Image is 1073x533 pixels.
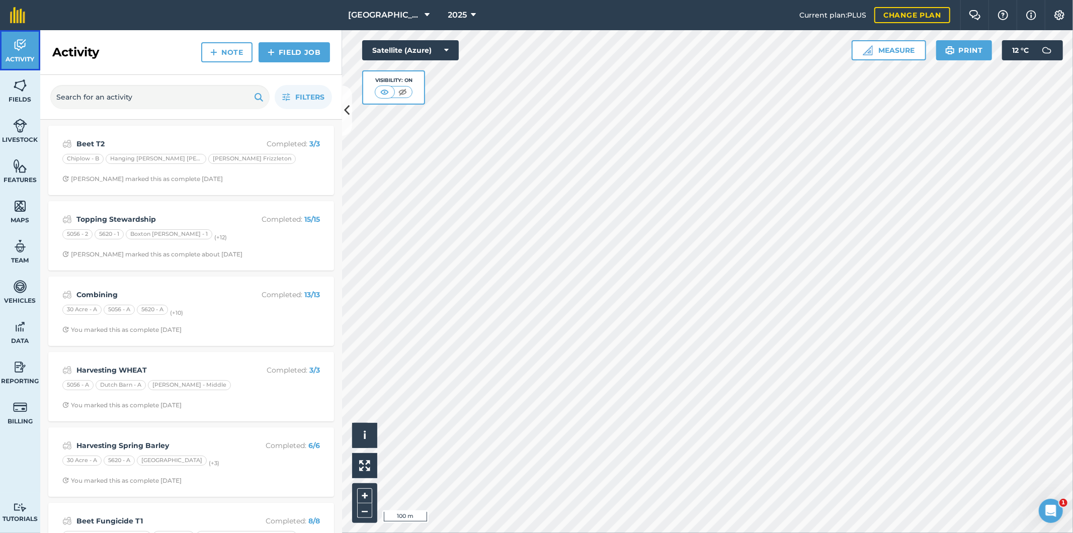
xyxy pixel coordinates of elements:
img: svg+xml;base64,PD94bWwgdmVyc2lvbj0iMS4wIiBlbmNvZGluZz0idXRmLTgiPz4KPCEtLSBHZW5lcmF0b3I6IEFkb2JlIE... [62,364,72,376]
a: CombiningCompleted: 13/1330 Acre - A5056 - A5620 - A(+10)Clock with arrow pointing clockwiseYou m... [54,283,328,340]
div: 5620 - A [137,305,168,315]
img: Clock with arrow pointing clockwise [62,251,69,257]
img: svg+xml;base64,PHN2ZyB4bWxucz0iaHR0cDovL3d3dy53My5vcmcvMjAwMC9zdmciIHdpZHRoPSI1NiIgaGVpZ2h0PSI2MC... [13,158,27,173]
img: Clock with arrow pointing clockwise [62,326,69,333]
strong: 15 / 15 [304,215,320,224]
strong: Harvesting Spring Barley [76,440,236,451]
div: Hanging [PERSON_NAME] [PERSON_NAME] [106,154,206,164]
div: [PERSON_NAME] Frizzleton [208,154,296,164]
img: Two speech bubbles overlapping with the left bubble in the forefront [969,10,981,20]
p: Completed : [240,440,320,451]
img: svg+xml;base64,PHN2ZyB4bWxucz0iaHR0cDovL3d3dy53My5vcmcvMjAwMC9zdmciIHdpZHRoPSI1NiIgaGVpZ2h0PSI2MC... [13,78,27,93]
div: Visibility: On [375,76,413,84]
div: 30 Acre - A [62,305,102,315]
div: 5620 - A [104,456,135,466]
img: svg+xml;base64,PD94bWwgdmVyc2lvbj0iMS4wIiBlbmNvZGluZz0idXRmLTgiPz4KPCEtLSBHZW5lcmF0b3I6IEFkb2JlIE... [13,360,27,375]
span: [GEOGRAPHIC_DATA] [349,9,421,21]
div: 30 Acre - A [62,456,102,466]
button: 12 °C [1002,40,1063,60]
img: svg+xml;base64,PHN2ZyB4bWxucz0iaHR0cDovL3d3dy53My5vcmcvMjAwMC9zdmciIHdpZHRoPSI1MCIgaGVpZ2h0PSI0MC... [378,87,391,97]
p: Completed : [240,289,320,300]
img: Clock with arrow pointing clockwise [62,175,69,182]
img: svg+xml;base64,PD94bWwgdmVyc2lvbj0iMS4wIiBlbmNvZGluZz0idXRmLTgiPz4KPCEtLSBHZW5lcmF0b3I6IEFkb2JlIE... [13,118,27,133]
div: Boxton [PERSON_NAME] - 1 [126,229,212,239]
h2: Activity [52,44,99,60]
div: Chiplow - B [62,154,104,164]
div: [PERSON_NAME] marked this as complete about [DATE] [62,250,242,258]
img: svg+xml;base64,PHN2ZyB4bWxucz0iaHR0cDovL3d3dy53My5vcmcvMjAwMC9zdmciIHdpZHRoPSIxNCIgaGVpZ2h0PSIyNC... [210,46,217,58]
div: 5620 - 1 [95,229,124,239]
img: svg+xml;base64,PHN2ZyB4bWxucz0iaHR0cDovL3d3dy53My5vcmcvMjAwMC9zdmciIHdpZHRoPSIxOSIgaGVpZ2h0PSIyNC... [254,91,264,103]
img: A question mark icon [997,10,1009,20]
button: Measure [852,40,926,60]
small: (+ 12 ) [214,234,227,241]
img: svg+xml;base64,PD94bWwgdmVyc2lvbj0iMS4wIiBlbmNvZGluZz0idXRmLTgiPz4KPCEtLSBHZW5lcmF0b3I6IEFkb2JlIE... [62,289,72,301]
button: Satellite (Azure) [362,40,459,60]
input: Search for an activity [50,85,270,109]
p: Completed : [240,515,320,526]
small: (+ 3 ) [209,460,219,467]
img: A cog icon [1053,10,1065,20]
button: – [357,503,372,518]
img: Ruler icon [863,45,873,55]
div: 5056 - A [104,305,135,315]
img: svg+xml;base64,PD94bWwgdmVyc2lvbj0iMS4wIiBlbmNvZGluZz0idXRmLTgiPz4KPCEtLSBHZW5lcmF0b3I6IEFkb2JlIE... [13,38,27,53]
strong: 6 / 6 [308,441,320,450]
div: 5056 - 2 [62,229,93,239]
div: 5056 - A [62,380,94,390]
div: Dutch Barn - A [96,380,146,390]
strong: Topping Stewardship [76,214,236,225]
span: i [363,429,366,441]
p: Completed : [240,365,320,376]
a: Harvesting Spring BarleyCompleted: 6/630 Acre - A5620 - A[GEOGRAPHIC_DATA](+3)Clock with arrow po... [54,433,328,491]
img: Clock with arrow pointing clockwise [62,402,69,408]
img: svg+xml;base64,PD94bWwgdmVyc2lvbj0iMS4wIiBlbmNvZGluZz0idXRmLTgiPz4KPCEtLSBHZW5lcmF0b3I6IEFkb2JlIE... [1037,40,1057,60]
img: svg+xml;base64,PD94bWwgdmVyc2lvbj0iMS4wIiBlbmNvZGluZz0idXRmLTgiPz4KPCEtLSBHZW5lcmF0b3I6IEFkb2JlIE... [13,400,27,415]
span: 2025 [448,9,467,21]
strong: 8 / 8 [308,516,320,525]
span: Filters [295,92,324,103]
span: Current plan : PLUS [799,10,866,21]
img: svg+xml;base64,PD94bWwgdmVyc2lvbj0iMS4wIiBlbmNvZGluZz0idXRmLTgiPz4KPCEtLSBHZW5lcmF0b3I6IEFkb2JlIE... [62,515,72,527]
button: + [357,488,372,503]
strong: Combining [76,289,236,300]
img: svg+xml;base64,PD94bWwgdmVyc2lvbj0iMS4wIiBlbmNvZGluZz0idXRmLTgiPz4KPCEtLSBHZW5lcmF0b3I6IEFkb2JlIE... [13,503,27,512]
img: svg+xml;base64,PHN2ZyB4bWxucz0iaHR0cDovL3d3dy53My5vcmcvMjAwMC9zdmciIHdpZHRoPSIxOSIgaGVpZ2h0PSIyNC... [945,44,955,56]
strong: 13 / 13 [304,290,320,299]
div: You marked this as complete [DATE] [62,326,182,334]
div: [PERSON_NAME] marked this as complete [DATE] [62,175,223,183]
button: Filters [275,85,332,109]
img: Clock with arrow pointing clockwise [62,477,69,484]
strong: Beet Fungicide T1 [76,515,236,526]
div: You marked this as complete [DATE] [62,401,182,409]
strong: 3 / 3 [309,366,320,375]
a: Beet T2Completed: 3/3Chiplow - BHanging [PERSON_NAME] [PERSON_NAME][PERSON_NAME] FrizzletonClock ... [54,132,328,189]
p: Completed : [240,214,320,225]
img: svg+xml;base64,PHN2ZyB4bWxucz0iaHR0cDovL3d3dy53My5vcmcvMjAwMC9zdmciIHdpZHRoPSIxNCIgaGVpZ2h0PSIyNC... [268,46,275,58]
strong: Beet T2 [76,138,236,149]
small: (+ 10 ) [170,309,183,316]
button: Print [936,40,993,60]
div: You marked this as complete [DATE] [62,477,182,485]
span: 1 [1059,499,1067,507]
img: svg+xml;base64,PD94bWwgdmVyc2lvbj0iMS4wIiBlbmNvZGluZz0idXRmLTgiPz4KPCEtLSBHZW5lcmF0b3I6IEFkb2JlIE... [13,319,27,334]
img: svg+xml;base64,PD94bWwgdmVyc2lvbj0iMS4wIiBlbmNvZGluZz0idXRmLTgiPz4KPCEtLSBHZW5lcmF0b3I6IEFkb2JlIE... [13,239,27,254]
img: svg+xml;base64,PHN2ZyB4bWxucz0iaHR0cDovL3d3dy53My5vcmcvMjAwMC9zdmciIHdpZHRoPSI1MCIgaGVpZ2h0PSI0MC... [396,87,409,97]
strong: Harvesting WHEAT [76,365,236,376]
a: Harvesting WHEATCompleted: 3/35056 - ADutch Barn - A[PERSON_NAME] - MiddleClock with arrow pointi... [54,358,328,415]
img: svg+xml;base64,PHN2ZyB4bWxucz0iaHR0cDovL3d3dy53My5vcmcvMjAwMC9zdmciIHdpZHRoPSI1NiIgaGVpZ2h0PSI2MC... [13,199,27,214]
div: [GEOGRAPHIC_DATA] [137,456,207,466]
button: i [352,423,377,448]
p: Completed : [240,138,320,149]
strong: 3 / 3 [309,139,320,148]
img: fieldmargin Logo [10,7,25,23]
span: 12 ° C [1012,40,1029,60]
img: svg+xml;base64,PD94bWwgdmVyc2lvbj0iMS4wIiBlbmNvZGluZz0idXRmLTgiPz4KPCEtLSBHZW5lcmF0b3I6IEFkb2JlIE... [62,213,72,225]
a: Change plan [874,7,950,23]
div: [PERSON_NAME] - Middle [148,380,231,390]
img: svg+xml;base64,PD94bWwgdmVyc2lvbj0iMS4wIiBlbmNvZGluZz0idXRmLTgiPz4KPCEtLSBHZW5lcmF0b3I6IEFkb2JlIE... [13,279,27,294]
img: svg+xml;base64,PHN2ZyB4bWxucz0iaHR0cDovL3d3dy53My5vcmcvMjAwMC9zdmciIHdpZHRoPSIxNyIgaGVpZ2h0PSIxNy... [1026,9,1036,21]
a: Note [201,42,253,62]
a: Field Job [259,42,330,62]
img: svg+xml;base64,PD94bWwgdmVyc2lvbj0iMS4wIiBlbmNvZGluZz0idXRmLTgiPz4KPCEtLSBHZW5lcmF0b3I6IEFkb2JlIE... [62,439,72,452]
